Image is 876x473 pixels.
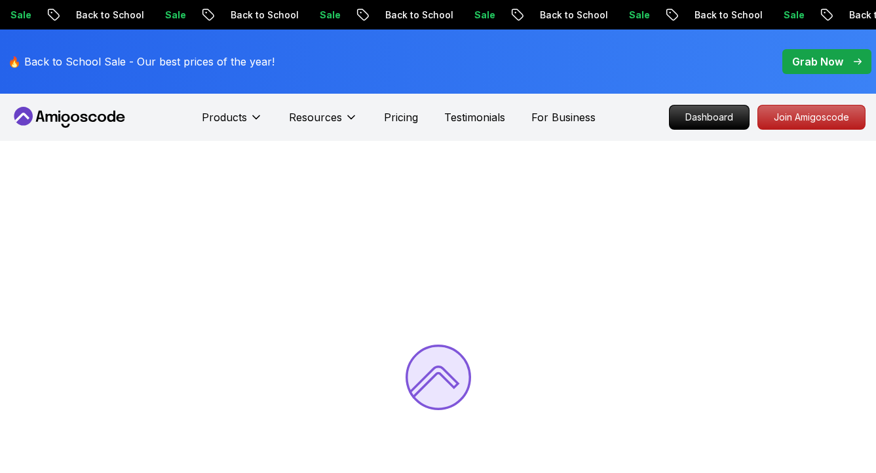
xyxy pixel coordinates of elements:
a: Join Amigoscode [757,105,866,130]
p: Join Amigoscode [758,105,865,129]
p: 🔥 Back to School Sale - Our best prices of the year! [8,54,275,69]
p: Back to School [65,9,154,22]
button: Products [202,109,263,136]
button: Resources [289,109,358,136]
p: Back to School [219,9,309,22]
p: Sale [309,9,351,22]
p: Back to School [529,9,618,22]
p: Back to School [374,9,463,22]
p: Grab Now [792,54,843,69]
p: Sale [463,9,505,22]
a: Dashboard [669,105,750,130]
a: Testimonials [444,109,505,125]
p: Back to School [683,9,772,22]
p: Sale [154,9,196,22]
p: Products [202,109,247,125]
a: Pricing [384,109,418,125]
a: For Business [531,109,596,125]
p: Sale [772,9,814,22]
p: Sale [618,9,660,22]
p: Resources [289,109,342,125]
p: Dashboard [670,105,749,129]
